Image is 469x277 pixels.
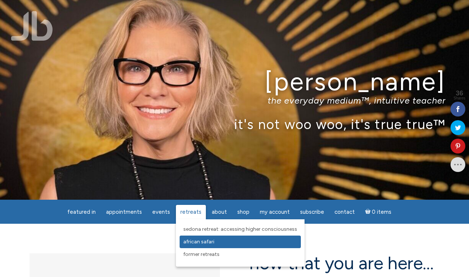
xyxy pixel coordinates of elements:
[180,236,301,248] a: African Safari
[176,205,206,219] a: Retreats
[106,209,142,215] span: Appointments
[180,209,201,215] span: Retreats
[233,205,254,219] a: Shop
[23,116,445,132] p: it's not woo woo, it's true true™
[207,205,231,219] a: About
[249,253,440,273] h2: now that you are here…
[180,223,301,236] a: Sedona Retreat: Accessing Higher Consciousness
[361,204,396,219] a: Cart0 items
[183,251,220,257] span: Former Retreats
[102,205,146,219] a: Appointments
[212,209,227,215] span: About
[148,205,174,219] a: Events
[23,68,445,95] h1: [PERSON_NAME]
[255,205,294,219] a: My Account
[296,205,329,219] a: Subscribe
[63,205,100,219] a: featured in
[237,209,249,215] span: Shop
[67,209,96,215] span: featured in
[260,209,290,215] span: My Account
[334,209,355,215] span: Contact
[183,226,297,232] span: Sedona Retreat: Accessing Higher Consciousness
[330,205,359,219] a: Contact
[152,209,170,215] span: Events
[453,90,465,97] span: 36
[453,97,465,100] span: Shares
[180,248,301,261] a: Former Retreats
[11,11,53,41] img: Jamie Butler. The Everyday Medium
[365,209,372,215] i: Cart
[183,239,214,245] span: African Safari
[372,209,391,215] span: 0 items
[23,95,445,106] p: the everyday medium™, intuitive teacher
[300,209,324,215] span: Subscribe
